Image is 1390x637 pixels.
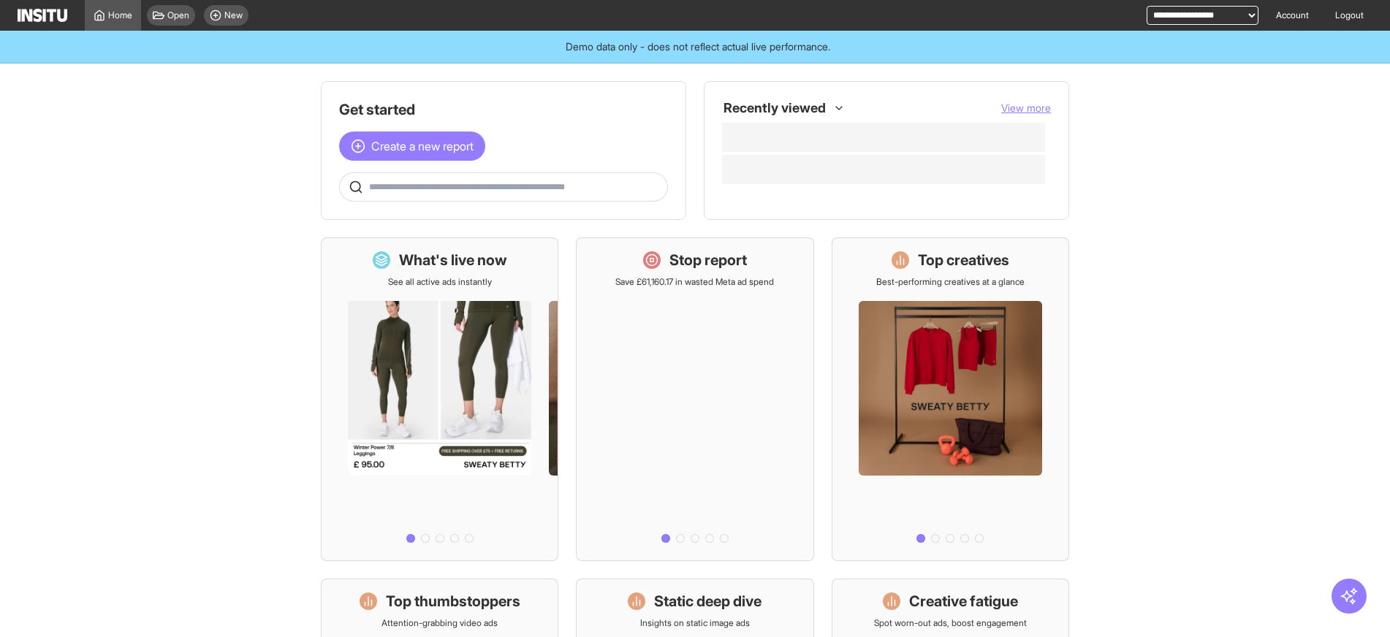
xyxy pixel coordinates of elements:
h1: Top creatives [918,250,1009,270]
a: Top creativesBest-performing creatives at a glance [832,237,1069,561]
button: View more [1001,101,1051,115]
span: New [224,9,243,21]
h1: Top thumbstoppers [386,591,520,611]
span: Create a new report [371,137,474,155]
p: Best-performing creatives at a glance [876,276,1025,288]
span: Home [108,9,132,21]
p: Save £61,160.17 in wasted Meta ad spend [615,276,774,288]
button: Create a new report [339,131,485,161]
a: What's live nowSee all active ads instantly [321,237,558,561]
span: Open [167,9,189,21]
h1: Get started [339,99,668,120]
a: Stop reportSave £61,160.17 in wasted Meta ad spend [576,237,813,561]
p: Insights on static image ads [640,617,750,629]
span: Demo data only - does not reflect actual live performance. [566,39,830,54]
h1: What's live now [399,250,507,270]
h1: Static deep dive [654,591,762,611]
img: Logo [18,9,67,22]
p: See all active ads instantly [388,276,492,288]
p: Attention-grabbing video ads [381,617,498,629]
span: View more [1001,102,1051,114]
h1: Stop report [669,250,747,270]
